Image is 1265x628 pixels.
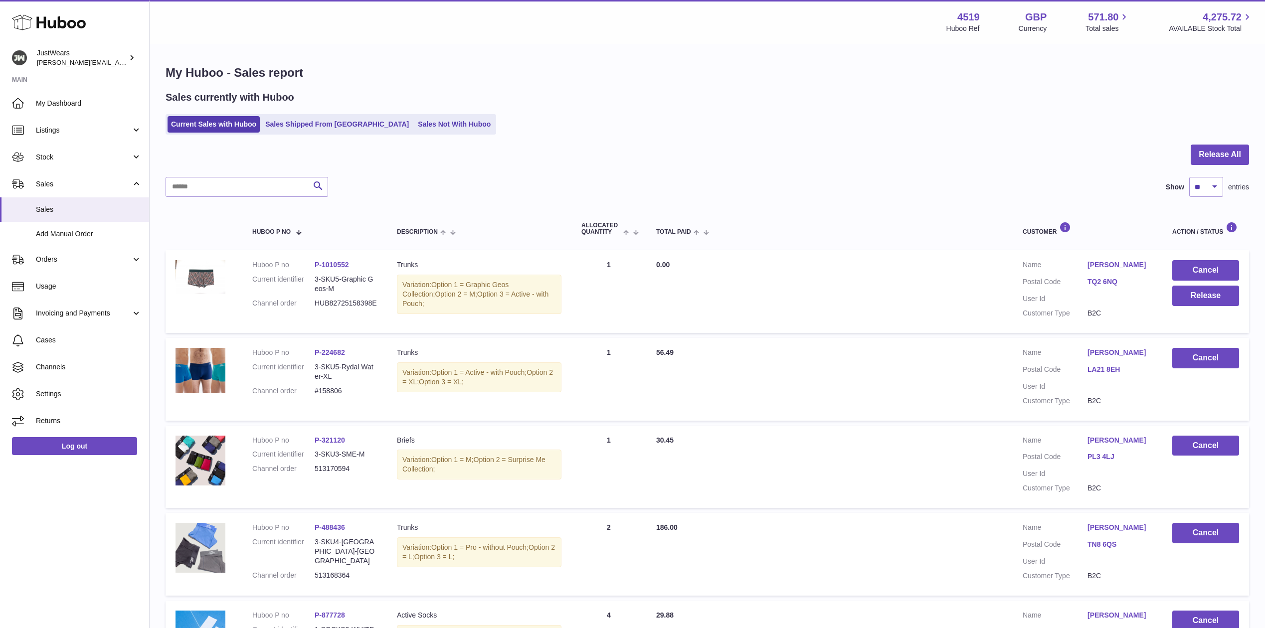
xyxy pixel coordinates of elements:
div: Currency [1019,24,1047,33]
dt: Huboo P no [252,260,315,270]
dd: B2C [1087,396,1152,406]
a: [PERSON_NAME] [1087,611,1152,620]
a: Sales Shipped From [GEOGRAPHIC_DATA] [262,116,412,133]
span: Option 1 = Graphic Geos Collection; [402,281,509,298]
a: P-1010552 [315,261,349,269]
span: Orders [36,255,131,264]
div: Variation: [397,450,561,479]
dt: Customer Type [1023,396,1087,406]
span: Total paid [656,229,691,235]
div: Trunks [397,523,561,532]
span: Option 2 = M; [435,290,477,298]
span: Cases [36,335,142,345]
dt: Customer Type [1023,309,1087,318]
span: Invoicing and Payments [36,309,131,318]
a: [PERSON_NAME] [1087,523,1152,532]
a: PL3 4LJ [1087,452,1152,462]
dd: B2C [1087,571,1152,581]
dd: B2C [1087,309,1152,318]
div: JustWears [37,48,127,67]
span: entries [1228,182,1249,192]
td: 1 [571,426,646,508]
td: 1 [571,338,646,421]
dt: Name [1023,436,1087,448]
td: 2 [571,513,646,596]
dd: 513170594 [315,464,377,473]
span: Channels [36,362,142,372]
a: [PERSON_NAME] [1087,348,1152,357]
dd: 3-SKU5-Graphic Geos-M [315,275,377,294]
dt: Customer Type [1023,571,1087,581]
dt: User Id [1023,294,1087,304]
a: P-321120 [315,436,345,444]
dt: Channel order [252,464,315,473]
span: Option 1 = Active - with Pouch; [431,368,527,376]
div: Trunks [397,348,561,357]
div: Active Socks [397,611,561,620]
dt: Postal Code [1023,452,1087,464]
dt: Huboo P no [252,523,315,532]
h2: Sales currently with Huboo [166,91,294,104]
dt: Postal Code [1023,540,1087,552]
span: Option 2 = Surprise Me Collection; [402,456,545,473]
span: Total sales [1085,24,1130,33]
dt: Current identifier [252,362,315,381]
button: Release [1172,286,1239,306]
td: 1 [571,250,646,333]
span: Settings [36,389,142,399]
span: Sales [36,179,131,189]
a: 571.80 Total sales [1085,10,1130,33]
dt: Channel order [252,386,315,396]
img: josh@just-wears.com [12,50,27,65]
div: Trunks [397,260,561,270]
dd: 513168364 [315,571,377,580]
a: TQ2 6NQ [1087,277,1152,287]
a: Current Sales with Huboo [168,116,260,133]
span: Option 2 = XL; [402,368,553,386]
span: 4,275.72 [1203,10,1242,24]
div: Briefs [397,436,561,445]
span: 30.45 [656,436,674,444]
span: ALLOCATED Quantity [581,222,621,235]
img: 45191726769181.jpg [176,260,225,294]
a: TN8 6QS [1087,540,1152,549]
span: Add Manual Order [36,229,142,239]
dt: User Id [1023,382,1087,391]
dt: Current identifier [252,450,315,459]
strong: GBP [1025,10,1047,24]
div: Customer [1023,222,1152,235]
a: P-877728 [315,611,345,619]
dd: 3-SKU4-[GEOGRAPHIC_DATA]-[GEOGRAPHIC_DATA] [315,537,377,566]
button: Cancel [1172,348,1239,368]
a: P-224682 [315,348,345,356]
span: Option 2 = L; [402,543,555,561]
img: 45191701192005.png [176,348,225,393]
span: Option 3 = XL; [419,378,464,386]
span: Description [397,229,438,235]
div: Variation: [397,275,561,314]
span: 29.88 [656,611,674,619]
span: [PERSON_NAME][EMAIL_ADDRESS][DOMAIN_NAME] [37,58,200,66]
button: Release All [1191,145,1249,165]
button: Cancel [1172,260,1239,281]
span: Option 1 = M; [431,456,473,464]
a: 4,275.72 AVAILABLE Stock Total [1169,10,1253,33]
span: Option 3 = L; [414,553,455,561]
dt: Channel order [252,299,315,308]
span: 56.49 [656,348,674,356]
dd: 3-SKU5-Rydal Water-XL [315,362,377,381]
div: Variation: [397,537,561,567]
span: 0.00 [656,261,670,269]
img: 45191661910235.jpg [176,523,225,573]
dd: B2C [1087,483,1152,493]
dd: 3-SKU3-SME-M [315,450,377,459]
h1: My Huboo - Sales report [166,65,1249,81]
dt: Postal Code [1023,277,1087,289]
dt: Name [1023,523,1087,535]
dt: Customer Type [1023,483,1087,493]
label: Show [1166,182,1184,192]
strong: 4519 [957,10,980,24]
dt: User Id [1023,469,1087,478]
img: 45191626890105.jpg [176,436,225,485]
a: P-488436 [315,523,345,531]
